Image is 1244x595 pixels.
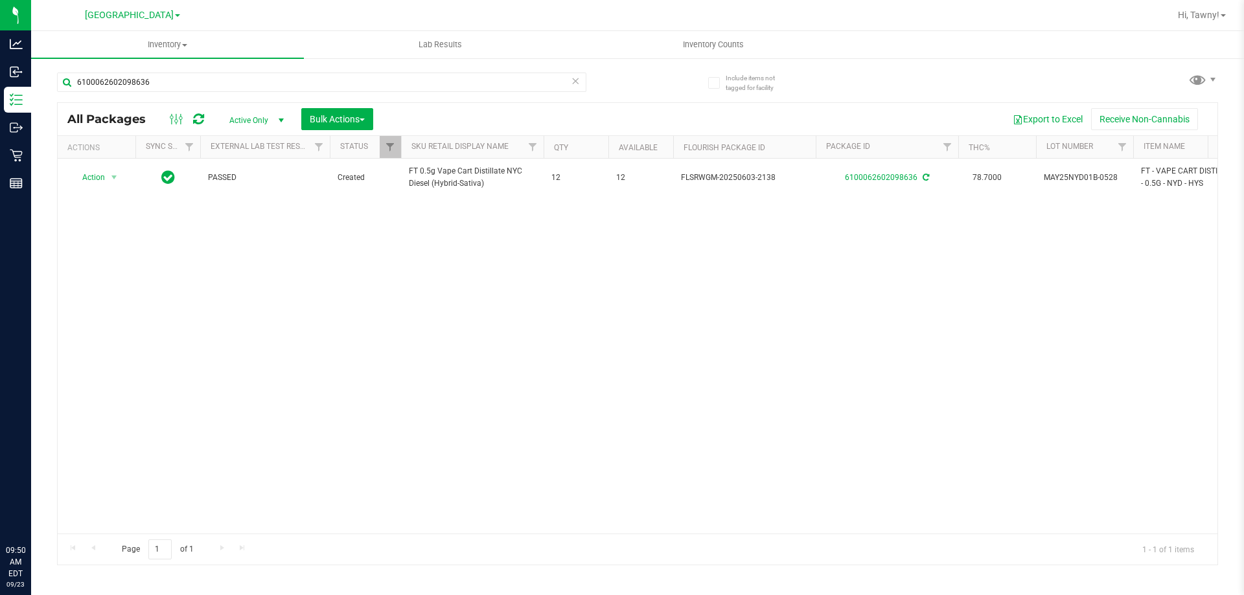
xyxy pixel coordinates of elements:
[551,172,601,184] span: 12
[401,39,479,51] span: Lab Results
[211,142,312,151] a: External Lab Test Result
[571,73,580,89] span: Clear
[67,143,130,152] div: Actions
[1132,539,1204,559] span: 1 - 1 of 1 items
[616,172,665,184] span: 12
[1004,108,1091,130] button: Export to Excel
[179,136,200,158] a: Filter
[845,173,917,182] a: 6100062602098636
[106,168,122,186] span: select
[308,136,330,158] a: Filter
[1046,142,1093,151] a: Lot Number
[310,114,365,124] span: Bulk Actions
[71,168,106,186] span: Action
[146,142,196,151] a: Sync Status
[522,136,544,158] a: Filter
[340,142,368,151] a: Status
[1044,172,1125,184] span: MAY25NYD01B-0528
[1091,108,1198,130] button: Receive Non-Cannabis
[301,108,373,130] button: Bulk Actions
[554,143,568,152] a: Qty
[10,177,23,190] inline-svg: Reports
[1112,136,1133,158] a: Filter
[85,10,174,21] span: [GEOGRAPHIC_DATA]
[304,31,577,58] a: Lab Results
[67,112,159,126] span: All Packages
[10,149,23,162] inline-svg: Retail
[665,39,761,51] span: Inventory Counts
[681,172,808,184] span: FLSRWGM-20250603-2138
[966,168,1008,187] span: 78.7000
[380,136,401,158] a: Filter
[31,39,304,51] span: Inventory
[338,172,393,184] span: Created
[619,143,658,152] a: Available
[10,93,23,106] inline-svg: Inventory
[6,579,25,589] p: 09/23
[57,73,586,92] input: Search Package ID, Item Name, SKU, Lot or Part Number...
[111,539,204,559] span: Page of 1
[684,143,765,152] a: Flourish Package ID
[148,539,172,559] input: 1
[1144,142,1185,151] a: Item Name
[10,121,23,134] inline-svg: Outbound
[411,142,509,151] a: Sku Retail Display Name
[969,143,990,152] a: THC%
[409,165,536,190] span: FT 0.5g Vape Cart Distillate NYC Diesel (Hybrid-Sativa)
[726,73,790,93] span: Include items not tagged for facility
[921,173,929,182] span: Sync from Compliance System
[10,38,23,51] inline-svg: Analytics
[826,142,870,151] a: Package ID
[6,544,25,579] p: 09:50 AM EDT
[161,168,175,186] span: In Sync
[13,491,52,530] iframe: Resource center
[937,136,958,158] a: Filter
[10,65,23,78] inline-svg: Inbound
[1141,165,1239,190] span: FT - VAPE CART DISTILLATE - 0.5G - NYD - HYS
[31,31,304,58] a: Inventory
[208,172,322,184] span: PASSED
[577,31,849,58] a: Inventory Counts
[1178,10,1219,20] span: Hi, Tawny!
